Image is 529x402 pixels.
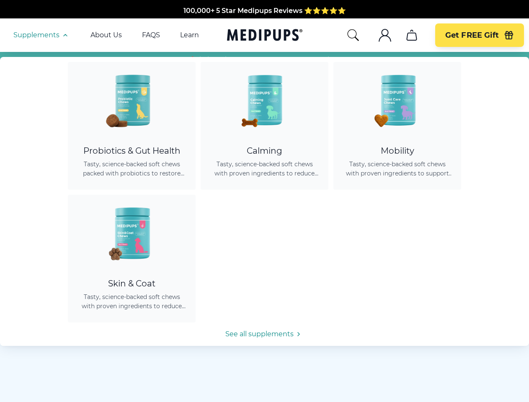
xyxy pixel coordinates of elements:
a: Learn [180,31,199,39]
img: Skin & Coat Chews - Medipups [94,195,170,270]
button: Supplements [13,30,70,40]
a: About Us [90,31,122,39]
a: Medipups [227,27,302,44]
a: FAQS [142,31,160,39]
span: Tasty, science-backed soft chews packed with probiotics to restore gut balance, ease itching, sup... [78,160,186,178]
a: Skin & Coat Chews - MedipupsSkin & CoatTasty, science-backed soft chews with proven ingredients t... [68,195,196,322]
span: Supplements [13,31,59,39]
a: Calming Dog Chews - MedipupsCalmingTasty, science-backed soft chews with proven ingredients to re... [201,62,328,190]
button: Get FREE Gift [435,23,524,47]
div: Mobility [343,146,451,156]
span: Tasty, science-backed soft chews with proven ingredients to reduce anxiety, promote relaxation, a... [211,160,318,178]
span: Tasty, science-backed soft chews with proven ingredients to support joint health, improve mobilit... [343,160,451,178]
div: Calming [211,146,318,156]
span: Tasty, science-backed soft chews with proven ingredients to reduce shedding, promote healthy skin... [78,292,186,311]
img: Calming Dog Chews - Medipups [227,62,302,137]
img: Probiotic Dog Chews - Medipups [94,62,170,137]
span: Get FREE Gift [445,31,499,40]
span: Made In The [GEOGRAPHIC_DATA] from domestic & globally sourced ingredients [125,15,404,23]
a: Probiotic Dog Chews - MedipupsProbiotics & Gut HealthTasty, science-backed soft chews packed with... [68,62,196,190]
button: account [375,25,395,45]
img: Joint Care Chews - Medipups [360,62,435,137]
div: Probiotics & Gut Health [78,146,186,156]
div: Skin & Coat [78,278,186,289]
span: 100,000+ 5 Star Medipups Reviews ⭐️⭐️⭐️⭐️⭐️ [183,5,346,13]
button: search [346,28,360,42]
a: Joint Care Chews - MedipupsMobilityTasty, science-backed soft chews with proven ingredients to su... [333,62,461,190]
button: cart [402,25,422,45]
